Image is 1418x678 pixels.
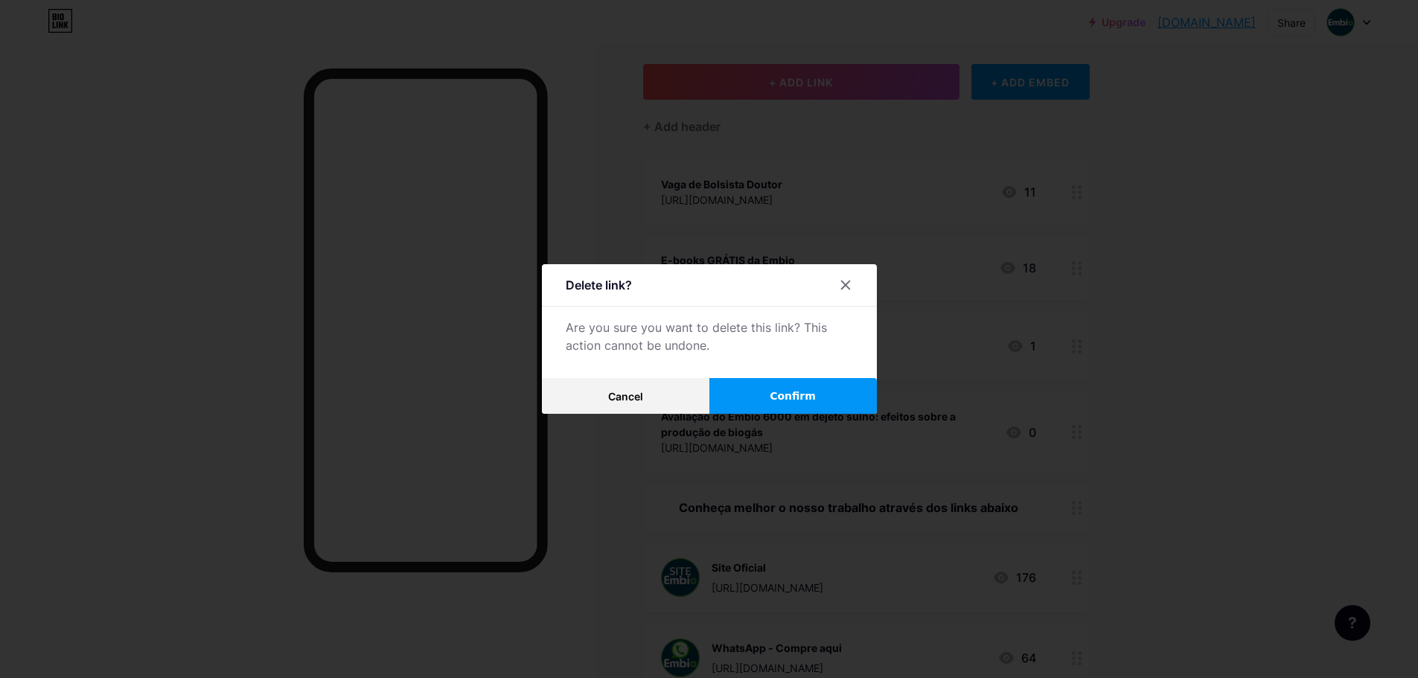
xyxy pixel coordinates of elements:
[542,378,709,414] button: Cancel
[566,319,853,354] div: Are you sure you want to delete this link? This action cannot be undone.
[770,388,816,404] span: Confirm
[608,390,643,403] span: Cancel
[566,276,632,294] div: Delete link?
[709,378,877,414] button: Confirm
